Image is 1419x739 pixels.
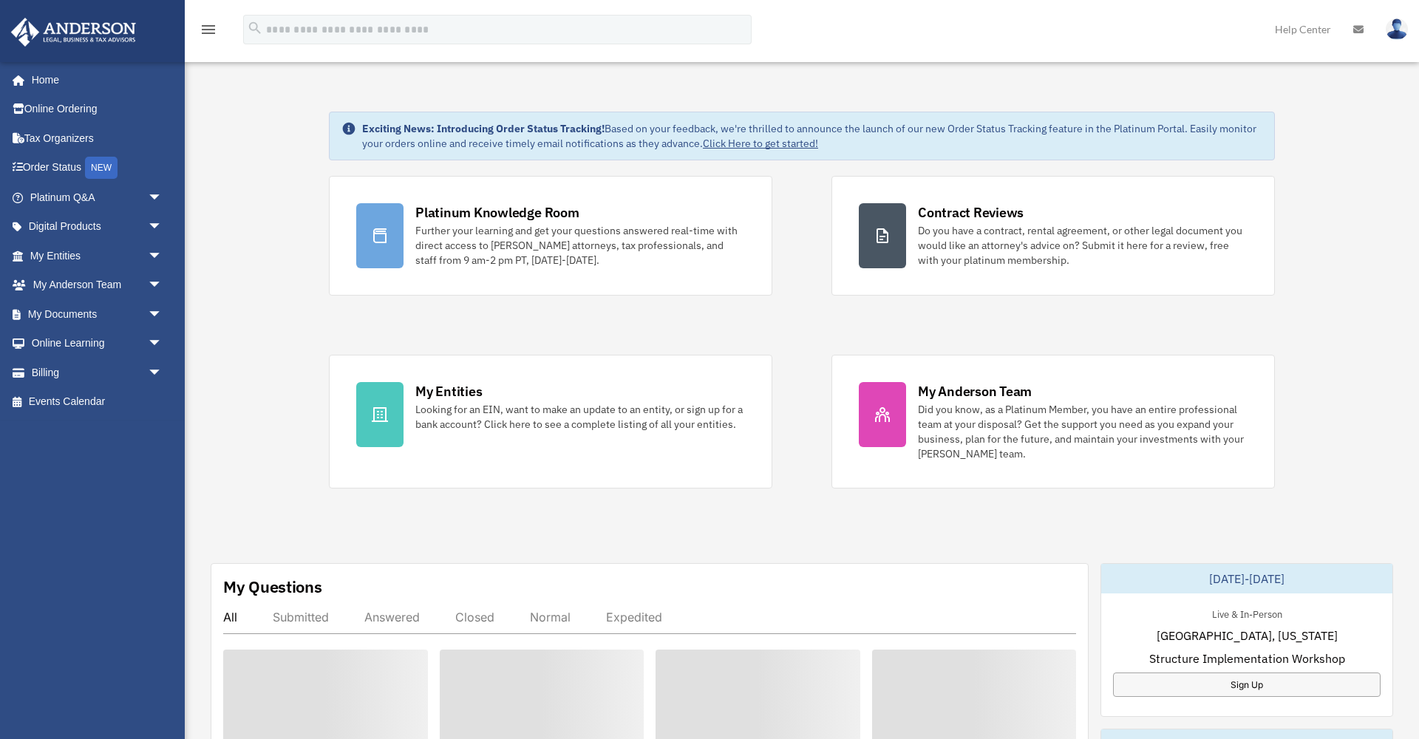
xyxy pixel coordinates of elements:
a: Digital Productsarrow_drop_down [10,212,185,242]
a: Contract Reviews Do you have a contract, rental agreement, or other legal document you would like... [831,176,1275,296]
span: Structure Implementation Workshop [1149,650,1345,667]
div: Expedited [606,610,662,624]
a: My Entitiesarrow_drop_down [10,241,185,270]
div: Normal [530,610,571,624]
div: NEW [85,157,118,179]
div: Live & In-Person [1200,605,1294,621]
a: menu [200,26,217,38]
a: Order StatusNEW [10,153,185,183]
i: menu [200,21,217,38]
div: [DATE]-[DATE] [1101,564,1392,593]
div: Further your learning and get your questions answered real-time with direct access to [PERSON_NAM... [415,223,745,268]
img: User Pic [1386,18,1408,40]
a: Home [10,65,177,95]
div: All [223,610,237,624]
div: Based on your feedback, we're thrilled to announce the launch of our new Order Status Tracking fe... [362,121,1262,151]
div: Platinum Knowledge Room [415,203,579,222]
a: My Documentsarrow_drop_down [10,299,185,329]
div: Looking for an EIN, want to make an update to an entity, or sign up for a bank account? Click her... [415,402,745,432]
div: Answered [364,610,420,624]
span: arrow_drop_down [148,329,177,359]
span: arrow_drop_down [148,270,177,301]
span: arrow_drop_down [148,183,177,213]
span: [GEOGRAPHIC_DATA], [US_STATE] [1157,627,1338,644]
a: Online Ordering [10,95,185,124]
div: My Entities [415,382,482,401]
img: Anderson Advisors Platinum Portal [7,18,140,47]
a: Platinum Knowledge Room Further your learning and get your questions answered real-time with dire... [329,176,772,296]
span: arrow_drop_down [148,299,177,330]
a: Sign Up [1113,672,1381,697]
span: arrow_drop_down [148,241,177,271]
a: My Entities Looking for an EIN, want to make an update to an entity, or sign up for a bank accoun... [329,355,772,488]
span: arrow_drop_down [148,358,177,388]
div: Do you have a contract, rental agreement, or other legal document you would like an attorney's ad... [918,223,1248,268]
a: Platinum Q&Aarrow_drop_down [10,183,185,212]
div: My Questions [223,576,322,598]
strong: Exciting News: Introducing Order Status Tracking! [362,122,605,135]
div: My Anderson Team [918,382,1032,401]
div: Closed [455,610,494,624]
a: My Anderson Team Did you know, as a Platinum Member, you have an entire professional team at your... [831,355,1275,488]
a: My Anderson Teamarrow_drop_down [10,270,185,300]
div: Did you know, as a Platinum Member, you have an entire professional team at your disposal? Get th... [918,402,1248,461]
a: Billingarrow_drop_down [10,358,185,387]
span: arrow_drop_down [148,212,177,242]
a: Events Calendar [10,387,185,417]
i: search [247,20,263,36]
a: Click Here to get started! [703,137,818,150]
div: Contract Reviews [918,203,1024,222]
div: Submitted [273,610,329,624]
a: Online Learningarrow_drop_down [10,329,185,358]
a: Tax Organizers [10,123,185,153]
